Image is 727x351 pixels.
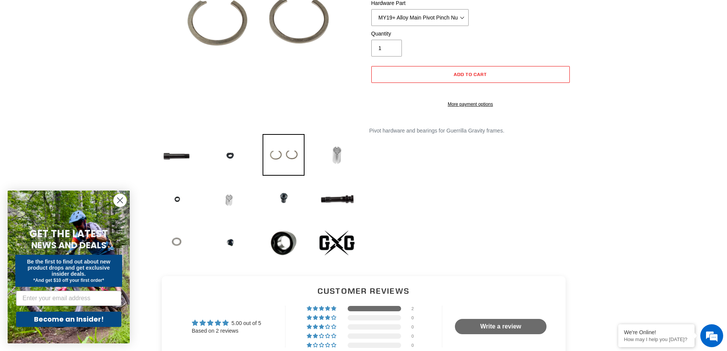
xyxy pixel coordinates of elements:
span: GET THE LATEST [29,227,108,241]
p: Pivot hardware and bearings for Guerrilla Gravity frames. [369,127,572,135]
button: Add to cart [371,66,570,83]
p: How may I help you today? [624,336,689,342]
div: 2 [411,306,421,311]
img: Load image into Gallery viewer, Guerrilla Gravity Pivot Hardware and Bearings [263,178,305,220]
img: Load image into Gallery viewer, Guerrilla Gravity Pivot Hardware and Bearings [263,134,305,176]
img: Load image into Gallery viewer, Guerrilla Gravity Pivot Hardware and Bearings [156,178,198,220]
img: Load image into Gallery viewer, Guerrilla Gravity Pivot Hardware and Bearings [316,178,358,220]
img: Load image into Gallery viewer, Guerrilla Gravity Pivot Hardware and Bearings [156,222,198,264]
img: Load image into Gallery viewer, Guerrilla Gravity Pivot Hardware and Bearings [209,222,251,264]
img: Load image into Gallery viewer, Guerrilla Gravity Pivot Hardware and Bearings [209,178,251,220]
span: Be the first to find out about new product drops and get exclusive insider deals. [27,259,111,277]
div: Average rating is 5.00 stars [192,319,261,327]
input: Enter your email address [16,291,121,306]
div: Based on 2 reviews [192,327,261,335]
button: Close dialog [113,194,127,207]
span: 5.00 out of 5 [231,320,261,326]
img: Load image into Gallery viewer, Guerrilla Gravity Pivot Hardware and Bearings [316,134,358,176]
img: Load image into Gallery viewer, Guerrilla Gravity Pivot Hardware and Bearings [316,222,358,264]
img: Load image into Gallery viewer, Guerrilla Gravity Pivot Hardware and Bearings [156,134,198,176]
span: NEWS AND DEALS [31,239,106,251]
span: Add to cart [454,71,487,77]
img: Load image into Gallery viewer, Guerrilla Gravity Pivot Hardware and Bearings [263,222,305,264]
a: More payment options [371,101,570,108]
span: *And get $10 off your first order* [33,278,104,283]
img: Load image into Gallery viewer, Guerrilla Gravity Pivot Hardware and Bearings [209,134,251,176]
a: Write a review [455,319,546,334]
div: 100% (2) reviews with 5 star rating [307,306,337,311]
label: Quantity [371,30,469,38]
div: We're Online! [624,329,689,335]
h2: Customer Reviews [168,285,559,296]
button: Become an Insider! [16,312,121,327]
